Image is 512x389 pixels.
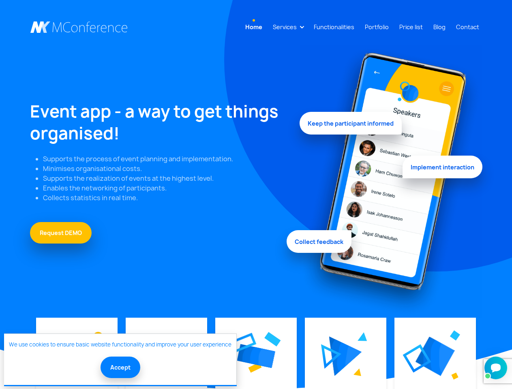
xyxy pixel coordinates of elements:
[43,164,290,173] li: Minimises organisational costs.
[30,100,290,144] h1: Event app - a way to get things organised!
[43,173,290,183] li: Supports the realization of events at the highest level.
[396,19,426,34] a: Price list
[300,45,482,318] img: Design element
[416,337,455,376] img: Design element
[362,19,392,34] a: Portfolio
[30,222,92,244] a: Request DEMO
[93,332,103,342] img: Design element
[43,193,290,203] li: Collects statistics in real time.
[403,154,482,177] span: Implement interaction
[484,357,507,379] iframe: Smartsupp widget button
[242,19,266,34] a: Home
[430,19,449,34] a: Blog
[403,344,431,373] img: Design element
[9,341,231,349] a: We use cookies to ensure basic website functionality and improve your user experience
[287,229,351,251] span: Collect feedback
[225,327,259,360] img: Design element
[43,183,290,193] li: Enables the networking of participants.
[300,114,402,137] span: Keep the participant informed
[237,344,275,368] img: Design element
[43,154,290,164] li: Supports the process of event planning and implementation.
[311,19,358,34] a: Functionalities
[451,372,458,380] img: Design element
[450,331,461,341] img: Design element
[264,332,281,346] img: Design element
[321,344,341,369] img: Design element
[270,19,300,34] a: Services
[358,332,367,341] img: Design element
[453,19,482,34] a: Contact
[101,357,140,378] button: Accept
[329,336,362,376] img: Design element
